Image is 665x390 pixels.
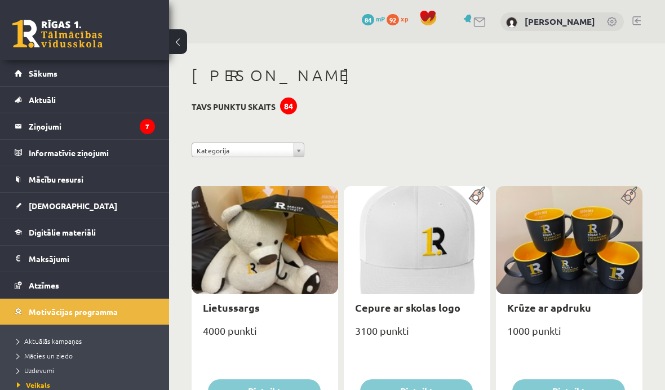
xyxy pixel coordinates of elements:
span: Atzīmes [29,280,59,290]
a: Uzdevumi [17,365,158,375]
span: mP [376,14,385,23]
legend: Ziņojumi [29,113,155,139]
a: Aktuāli [15,87,155,113]
span: [DEMOGRAPHIC_DATA] [29,201,117,211]
a: Cepure ar skolas logo [355,301,460,314]
span: Mācību resursi [29,174,83,184]
span: 92 [387,14,399,25]
a: Ziņojumi7 [15,113,155,139]
a: Rīgas 1. Tālmācības vidusskola [12,20,103,48]
a: Sākums [15,60,155,86]
span: xp [401,14,408,23]
i: 7 [140,119,155,134]
div: 4000 punkti [192,321,338,349]
span: Motivācijas programma [29,307,118,317]
a: 84 mP [362,14,385,23]
a: Motivācijas programma [15,299,155,325]
div: 3100 punkti [344,321,490,349]
a: Maksājumi [15,246,155,272]
a: Mācību resursi [15,166,155,192]
span: Uzdevumi [17,366,54,375]
a: Veikals [17,380,158,390]
img: Populāra prece [465,186,490,205]
span: Sākums [29,68,57,78]
a: Mācies un ziedo [17,351,158,361]
a: 92 xp [387,14,414,23]
a: Digitālie materiāli [15,219,155,245]
span: Kategorija [197,143,289,158]
a: Aktuālās kampaņas [17,336,158,346]
div: 84 [280,97,297,114]
span: 84 [362,14,374,25]
h1: [PERSON_NAME] [192,66,642,85]
a: [DEMOGRAPHIC_DATA] [15,193,155,219]
span: Digitālie materiāli [29,227,96,237]
img: Populāra prece [617,186,642,205]
a: Atzīmes [15,272,155,298]
a: Informatīvie ziņojumi [15,140,155,166]
div: 1000 punkti [496,321,642,349]
a: Kategorija [192,143,304,157]
h3: Tavs punktu skaits [192,102,276,112]
span: Aktuālās kampaņas [17,336,82,345]
a: Krūze ar apdruku [507,301,591,314]
legend: Maksājumi [29,246,155,272]
a: [PERSON_NAME] [525,16,595,27]
span: Mācies un ziedo [17,351,73,360]
legend: Informatīvie ziņojumi [29,140,155,166]
img: Viktorija Uškāne [506,17,517,28]
a: Lietussargs [203,301,260,314]
span: Aktuāli [29,95,56,105]
span: Veikals [17,380,50,389]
